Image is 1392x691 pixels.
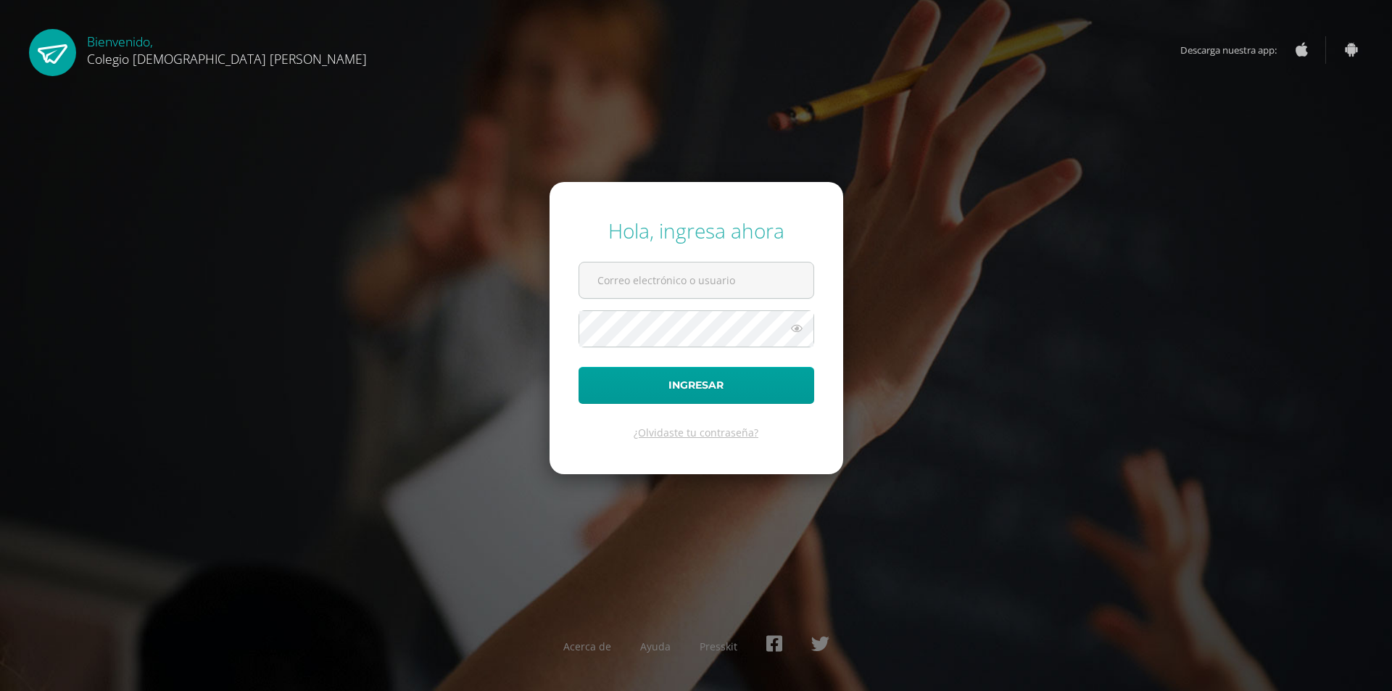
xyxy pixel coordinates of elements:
[640,640,671,653] a: Ayuda
[563,640,611,653] a: Acerca de
[634,426,758,439] a: ¿Olvidaste tu contraseña?
[1180,36,1291,64] span: Descarga nuestra app:
[579,217,814,244] div: Hola, ingresa ahora
[87,50,367,67] span: Colegio [DEMOGRAPHIC_DATA] [PERSON_NAME]
[579,367,814,404] button: Ingresar
[87,29,367,67] div: Bienvenido,
[700,640,737,653] a: Presskit
[579,262,813,298] input: Correo electrónico o usuario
